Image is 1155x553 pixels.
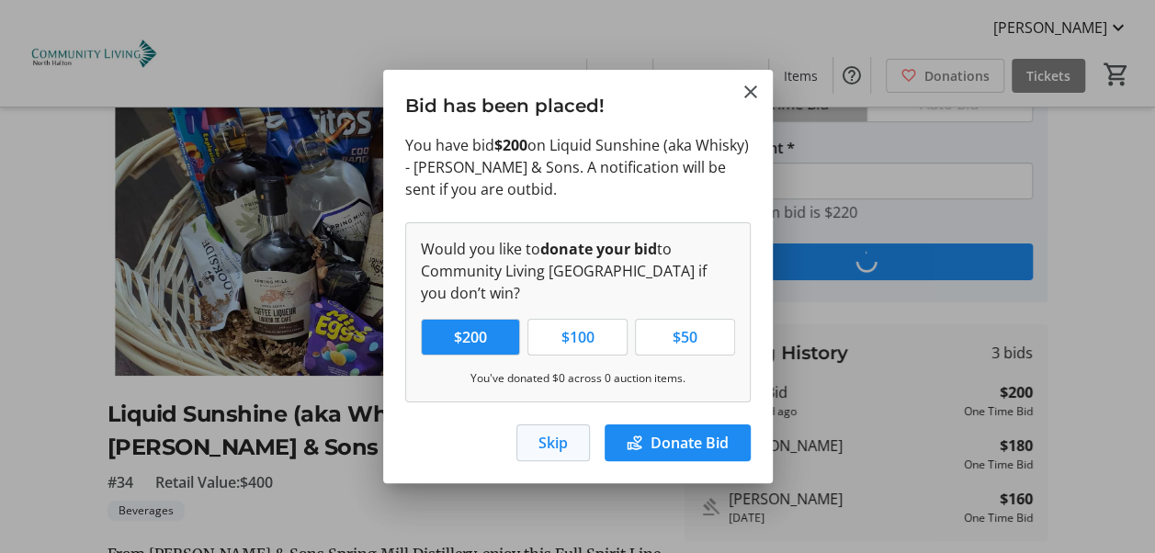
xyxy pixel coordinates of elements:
[662,326,708,348] span: $50
[405,134,751,200] p: You have bid on Liquid Sunshine (aka Whisky) - [PERSON_NAME] & Sons. A notification will be sent ...
[516,424,590,461] button: Skip
[540,239,657,259] strong: donate your bid
[383,70,773,133] h3: Bid has been placed!
[494,135,527,155] strong: $200
[651,432,729,454] span: Donate Bid
[421,370,735,387] p: You've donated $0 across 0 auction items.
[421,238,735,304] p: Would you like to to Community Living [GEOGRAPHIC_DATA] if you don’t win?
[605,424,751,461] button: Donate Bid
[538,432,568,454] span: Skip
[443,326,498,348] span: $200
[550,326,606,348] span: $100
[740,81,762,103] button: Close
